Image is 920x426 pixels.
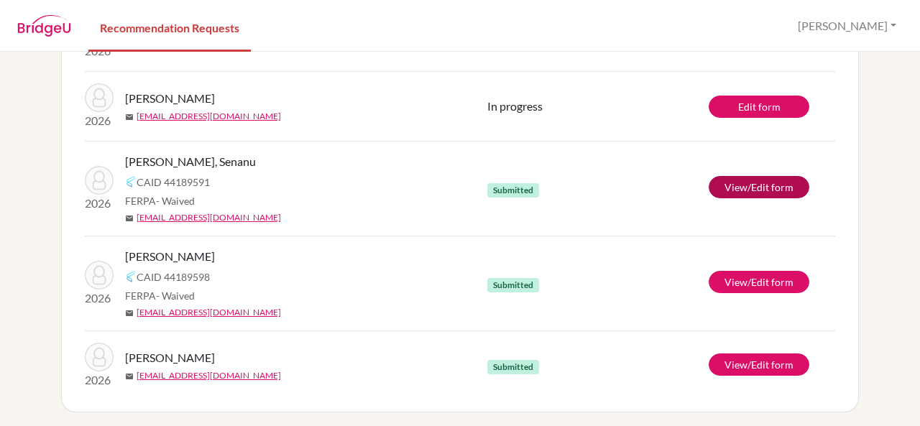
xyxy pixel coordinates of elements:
img: Ziddah, Senanu [85,166,114,195]
img: BridgeU logo [17,15,71,37]
img: Adovelande, Rayna [85,343,114,371]
img: Common App logo [125,271,137,282]
span: mail [125,43,134,52]
a: [EMAIL_ADDRESS][DOMAIN_NAME] [137,306,281,319]
span: mail [125,113,134,121]
span: mail [125,214,134,223]
img: Common App logo [125,176,137,187]
span: FERPA [125,193,195,208]
button: [PERSON_NAME] [791,12,903,40]
p: 2026 [85,195,114,212]
a: [EMAIL_ADDRESS][DOMAIN_NAME] [137,110,281,123]
span: [PERSON_NAME] [125,248,215,265]
a: Edit form [709,96,809,118]
p: 2026 [85,112,114,129]
span: CAID 44189598 [137,269,210,284]
span: In progress [487,99,543,113]
a: View/Edit form [709,353,809,376]
p: 2026 [85,290,114,307]
img: Lalwani, Aleesha Prakash [85,261,114,290]
span: [PERSON_NAME], Senanu [125,153,256,170]
span: - Waived [156,290,195,302]
span: FERPA [125,288,195,303]
a: View/Edit form [709,176,809,198]
a: [EMAIL_ADDRESS][DOMAIN_NAME] [137,211,281,224]
span: Submitted [487,183,539,198]
span: [PERSON_NAME] [125,90,215,107]
p: 2026 [85,371,114,389]
span: Submitted [487,278,539,292]
a: Recommendation Requests [88,2,251,52]
a: [EMAIL_ADDRESS][DOMAIN_NAME] [137,369,281,382]
span: [PERSON_NAME] [125,349,215,366]
a: View/Edit form [709,271,809,293]
span: CAID 44189591 [137,175,210,190]
img: Kroma, Christine [85,83,114,112]
span: mail [125,309,134,318]
span: Submitted [487,360,539,374]
span: - Waived [156,195,195,207]
span: mail [125,372,134,381]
